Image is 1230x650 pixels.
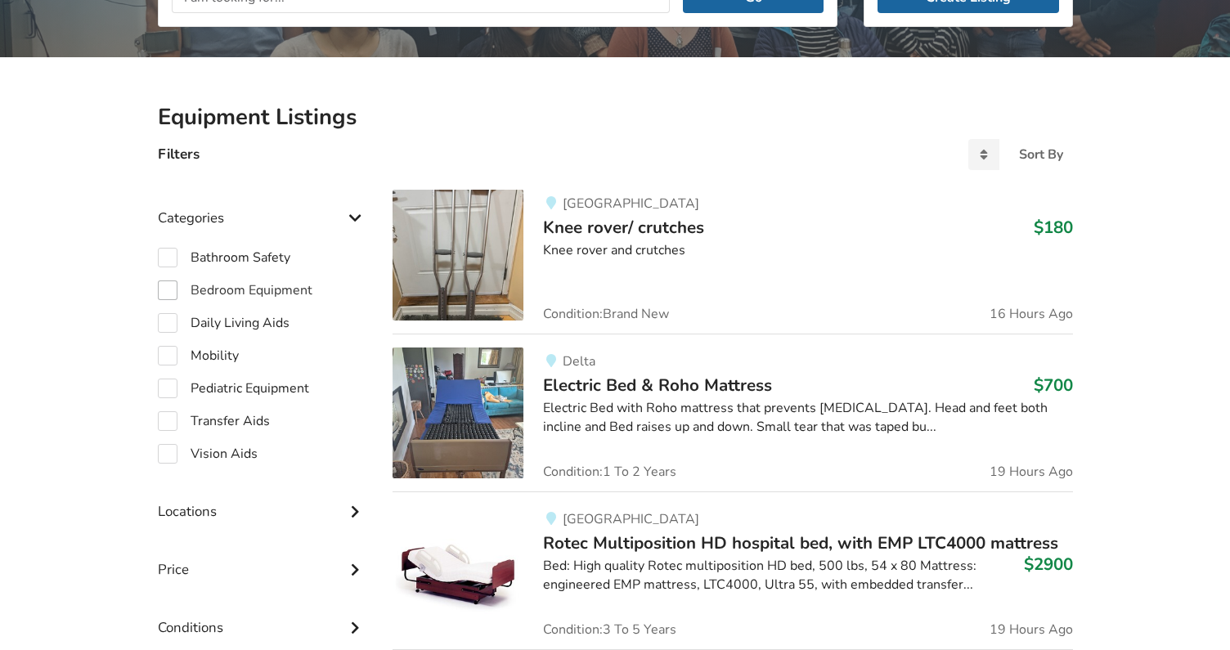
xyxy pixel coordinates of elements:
div: Price [158,528,367,586]
div: Bed: High quality Rotec multiposition HD bed, 500 lbs, 54 x 80 Mattress: engineered EMP mattress,... [543,557,1072,594]
a: bedroom equipment-rotec multiposition hd hospital bed, with emp ltc4000 mattress[GEOGRAPHIC_DATA]... [393,491,1072,649]
label: Daily Living Aids [158,313,290,333]
span: Knee rover/ crutches [543,216,704,239]
img: bedroom equipment-electric bed & roho mattress [393,347,523,478]
img: bedroom equipment-rotec multiposition hd hospital bed, with emp ltc4000 mattress [393,505,523,636]
h2: Equipment Listings [158,103,1073,132]
label: Bedroom Equipment [158,280,312,300]
h4: Filters [158,145,200,164]
span: 16 Hours Ago [990,307,1073,321]
span: Condition: 3 To 5 Years [543,623,676,636]
h3: $700 [1034,374,1073,396]
span: [GEOGRAPHIC_DATA] [563,510,699,528]
label: Vision Aids [158,444,258,464]
span: 19 Hours Ago [990,623,1073,636]
div: Sort By [1019,148,1063,161]
span: Delta [563,352,595,370]
div: Electric Bed with Roho mattress that prevents [MEDICAL_DATA]. Head and feet both incline and Bed ... [543,399,1072,437]
h3: $2900 [1024,554,1073,575]
label: Bathroom Safety [158,248,290,267]
a: mobility-knee rover/ crutches[GEOGRAPHIC_DATA]Knee rover/ crutches$180Knee rover and crutchesCond... [393,190,1072,334]
label: Transfer Aids [158,411,270,431]
span: [GEOGRAPHIC_DATA] [563,195,699,213]
a: bedroom equipment-electric bed & roho mattressDeltaElectric Bed & Roho Mattress$700Electric Bed w... [393,334,1072,491]
div: Locations [158,470,367,528]
div: Conditions [158,586,367,644]
img: mobility-knee rover/ crutches [393,190,523,321]
h3: $180 [1034,217,1073,238]
label: Mobility [158,346,239,365]
span: Condition: 1 To 2 Years [543,465,676,478]
span: Electric Bed & Roho Mattress [543,374,772,397]
span: Rotec Multiposition HD hospital bed, with EMP LTC4000 mattress [543,531,1058,554]
div: Categories [158,177,367,235]
span: Condition: Brand New [543,307,669,321]
span: 19 Hours Ago [990,465,1073,478]
label: Pediatric Equipment [158,379,309,398]
div: Knee rover and crutches [543,241,1072,260]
